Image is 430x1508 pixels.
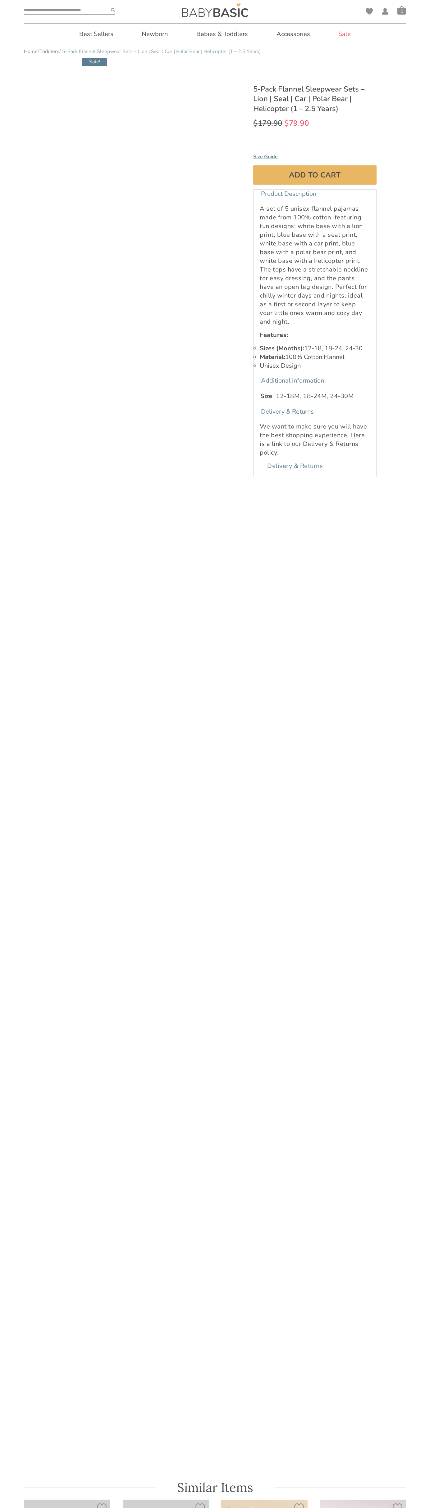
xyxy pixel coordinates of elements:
[253,118,282,128] bdi: 179.90
[267,24,319,45] a: Accessories
[253,165,377,185] button: Add to cart
[182,3,248,17] img: 5-Pack Flannel Sleepwear Sets – Lion | Seal | Car | Polar Bear | Helicopter (1 – 2.5 Years)
[253,153,278,160] span: Size Guide
[132,24,177,45] a: Newborn
[284,118,309,128] bdi: 79.90
[260,353,285,361] strong: Material:
[397,8,406,15] span: 0
[254,185,324,203] a: Product Description
[70,24,123,45] a: Best Sellers
[397,6,406,15] span: Cart
[366,8,373,17] span: Wishlist
[254,402,321,421] a: Delivery & Returns
[260,392,272,401] th: Size
[329,24,360,45] a: Sale
[260,361,370,370] li: Unisex Design
[260,331,288,339] strong: Features:
[260,204,370,326] p: A set of 5 unisex flannel pajamas made from 100% cotton, featuring fun designs: white base with a...
[187,24,257,45] a: Babies & Toddlers
[260,422,370,457] p: We want to make sure you will have the best shopping experience. Here is a link to our Delivery &...
[254,371,332,390] a: Additional information
[24,48,38,55] a: Home
[260,344,304,352] strong: Sizes (Months):
[24,48,406,55] nav: Breadcrumb
[397,6,406,15] a: Cart0
[276,392,354,401] p: 12-18M, 18-24M, 24-30M
[253,118,258,128] span: $
[366,8,373,15] a: Wishlist
[260,344,370,353] li: 12-18, 18-24, 24-30
[177,1480,253,1495] span: Similar Items
[284,118,289,128] span: $
[382,8,389,17] span: My Account
[260,457,330,475] a: Delivery & Returns
[260,353,370,361] li: 100% Cotton Flannel
[39,48,59,55] a: Toddlers
[253,84,377,114] h1: 5-Pack Flannel Sleepwear Sets – Lion | Seal | Car | Polar Bear | Helicopter (1 – 2.5 Years)
[82,58,107,65] span: Sale!
[382,8,389,15] a: My Account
